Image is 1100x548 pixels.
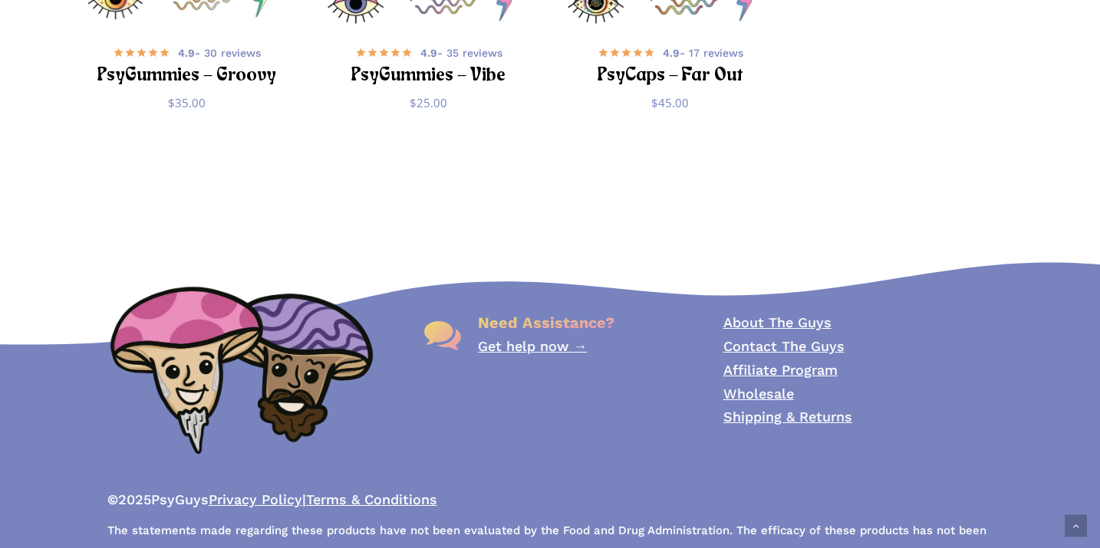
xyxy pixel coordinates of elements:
[723,409,852,425] a: Shipping & Returns
[723,386,794,402] a: Wholesale
[478,313,614,332] span: Need Assistance?
[209,491,302,507] a: Privacy Policy
[306,491,437,507] a: Terms & Conditions
[168,95,206,110] bdi: 35.00
[651,95,658,110] span: $
[723,314,832,330] a: About The Guys
[410,95,447,110] bdi: 25.00
[168,95,175,110] span: $
[107,491,437,511] span: PsyGuys |
[723,362,838,378] a: Affiliate Program
[575,62,766,90] h2: PsyCaps – Far Out
[333,62,524,90] h2: PsyGummies – Vibe
[410,95,417,110] span: $
[178,47,195,59] b: 4.9
[651,95,689,110] bdi: 45.00
[92,62,283,90] h2: PsyGummies – Groovy
[575,43,766,84] a: 4.9- 17 reviews PsyCaps – Far Out
[420,47,437,59] b: 4.9
[333,43,524,84] a: 4.9- 35 reviews PsyGummies – Vibe
[663,47,680,59] b: 4.9
[178,45,261,61] span: - 30 reviews
[478,338,587,354] a: Get help now →
[118,491,151,507] span: 2025
[107,269,376,470] img: PsyGuys Heads Logo
[92,43,283,84] a: 4.9- 30 reviews PsyGummies – Groovy
[663,45,743,61] span: - 17 reviews
[723,338,845,354] a: Contact The Guys
[420,45,502,61] span: - 35 reviews
[1065,515,1087,537] a: Back to top
[107,491,118,507] b: ©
